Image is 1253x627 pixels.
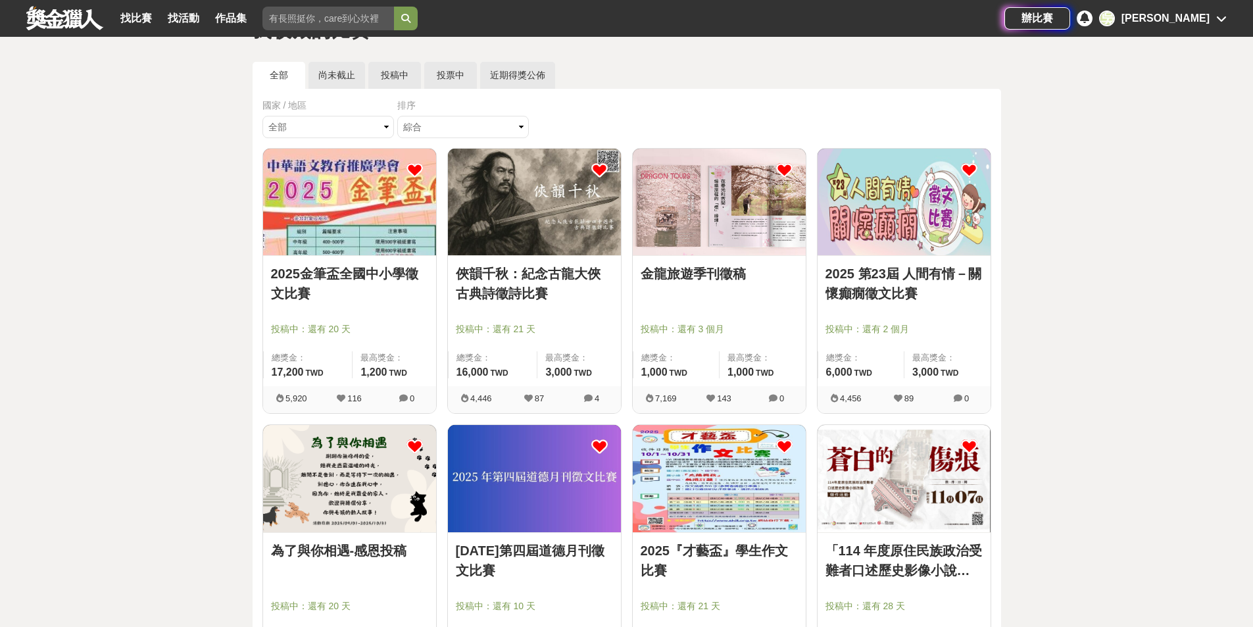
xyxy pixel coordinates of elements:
[360,366,387,378] span: 1,200
[818,425,991,532] img: Cover Image
[727,351,798,364] span: 最高獎金：
[641,322,798,336] span: 投稿中：還有 3 個月
[641,351,712,364] span: 總獎金：
[912,366,939,378] span: 3,000
[574,368,592,378] span: TWD
[941,368,958,378] span: TWD
[655,393,677,403] span: 7,169
[535,393,544,403] span: 87
[262,7,394,30] input: 有長照挺你，care到心坎裡！青春出手，拍出照顧 影音徵件活動
[263,149,436,256] a: Cover Image
[912,351,983,364] span: 最高獎金：
[424,62,477,89] a: 投票中
[456,322,613,336] span: 投稿中：還有 21 天
[115,9,157,28] a: 找比賽
[347,393,362,403] span: 116
[826,366,852,378] span: 6,000
[840,393,862,403] span: 4,456
[480,62,555,89] a: 近期得獎公佈
[670,368,687,378] span: TWD
[818,425,991,532] a: Cover Image
[360,351,428,364] span: 最高獎金：
[397,99,532,113] div: 排序
[263,425,436,532] a: Cover Image
[633,149,806,256] a: Cover Image
[389,368,407,378] span: TWD
[271,264,428,303] a: 2025金筆盃全國中小學徵文比賽
[456,366,489,378] span: 16,000
[825,599,983,613] span: 投稿中：還有 28 天
[717,393,731,403] span: 143
[272,351,345,364] span: 總獎金：
[263,425,436,532] img: Cover Image
[285,393,307,403] span: 5,920
[825,322,983,336] span: 投稿中：還有 2 個月
[308,62,365,89] a: 尚未截止
[904,393,914,403] span: 89
[456,264,613,303] a: 俠韻千秋：紀念古龍大俠古典詩徵詩比賽
[964,393,969,403] span: 0
[456,351,529,364] span: 總獎金：
[210,9,252,28] a: 作品集
[272,366,304,378] span: 17,200
[641,264,798,284] a: 金龍旅遊季刊徵稿
[456,599,613,613] span: 投稿中：還有 10 天
[595,393,599,403] span: 4
[162,9,205,28] a: 找活動
[825,264,983,303] a: 2025 第23屆 人間有情－關懷癲癇徵文比賽
[262,99,397,113] div: 國家 / 地區
[641,366,668,378] span: 1,000
[490,368,508,378] span: TWD
[448,149,621,256] a: Cover Image
[826,351,897,364] span: 總獎金：
[410,393,414,403] span: 0
[545,351,612,364] span: 最高獎金：
[854,368,872,378] span: TWD
[1121,11,1210,26] div: [PERSON_NAME]
[641,541,798,580] a: 2025『才藝盃』學生作文比賽
[368,62,421,89] a: 投稿中
[448,425,621,532] img: Cover Image
[727,366,754,378] span: 1,000
[448,425,621,532] a: Cover Image
[818,149,991,256] a: Cover Image
[1004,7,1070,30] a: 辦比賽
[271,541,428,561] a: 為了與你相遇-感恩投稿
[818,149,991,255] img: Cover Image
[1099,11,1115,26] div: 吳
[756,368,774,378] span: TWD
[779,393,784,403] span: 0
[456,541,613,580] a: [DATE]第四屆道德月刊徵文比賽
[545,366,572,378] span: 3,000
[641,599,798,613] span: 投稿中：還有 21 天
[271,599,428,613] span: 投稿中：還有 20 天
[271,322,428,336] span: 投稿中：還有 20 天
[633,425,806,532] a: Cover Image
[633,149,806,255] img: Cover Image
[633,425,806,532] img: Cover Image
[448,149,621,255] img: Cover Image
[825,541,983,580] a: 「114 年度原住民族政治受難者口述歷史影像小說改編」徵件活動
[263,149,436,255] img: Cover Image
[470,393,492,403] span: 4,446
[305,368,323,378] span: TWD
[253,62,305,89] a: 全部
